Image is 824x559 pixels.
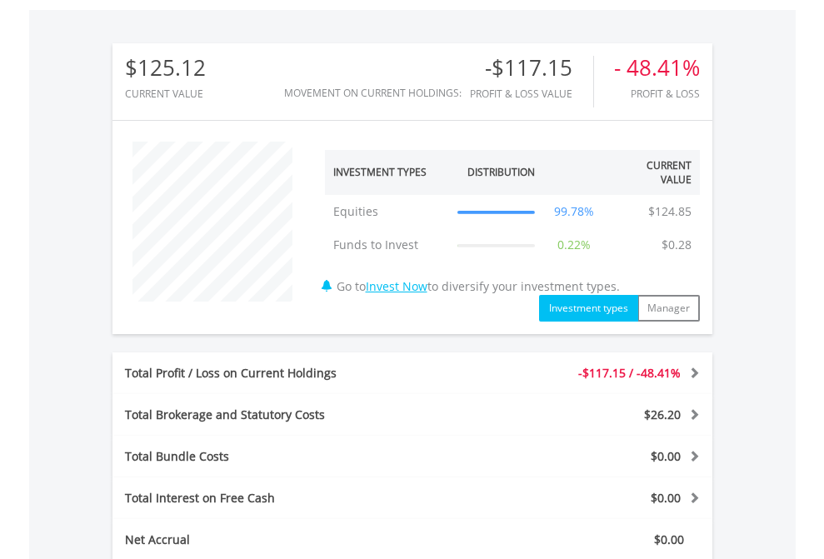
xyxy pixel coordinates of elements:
[640,195,700,228] td: $124.85
[654,532,684,547] span: $0.00
[112,532,462,548] div: Net Accrual
[543,228,606,262] td: 0.22%
[284,87,462,98] div: Movement on Current Holdings:
[644,407,681,422] span: $26.20
[578,365,681,381] span: -$117.15 / -48.41%
[467,165,535,179] div: Distribution
[325,195,450,228] td: Equities
[312,133,712,322] div: Go to to diversify your investment types.
[470,88,593,99] div: Profit & Loss Value
[651,448,681,464] span: $0.00
[606,150,700,195] th: Current Value
[637,295,700,322] button: Manager
[470,56,593,80] div: -$117.15
[112,407,462,423] div: Total Brokerage and Statutory Costs
[366,278,427,294] a: Invest Now
[125,88,206,99] div: CURRENT VALUE
[325,150,450,195] th: Investment Types
[112,490,462,507] div: Total Interest on Free Cash
[614,56,700,80] div: - 48.41%
[112,448,462,465] div: Total Bundle Costs
[539,295,638,322] button: Investment types
[125,56,206,80] div: $125.12
[651,490,681,506] span: $0.00
[325,228,450,262] td: Funds to Invest
[112,365,462,382] div: Total Profit / Loss on Current Holdings
[653,228,700,262] td: $0.28
[614,88,700,99] div: Profit & Loss
[543,195,606,228] td: 99.78%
